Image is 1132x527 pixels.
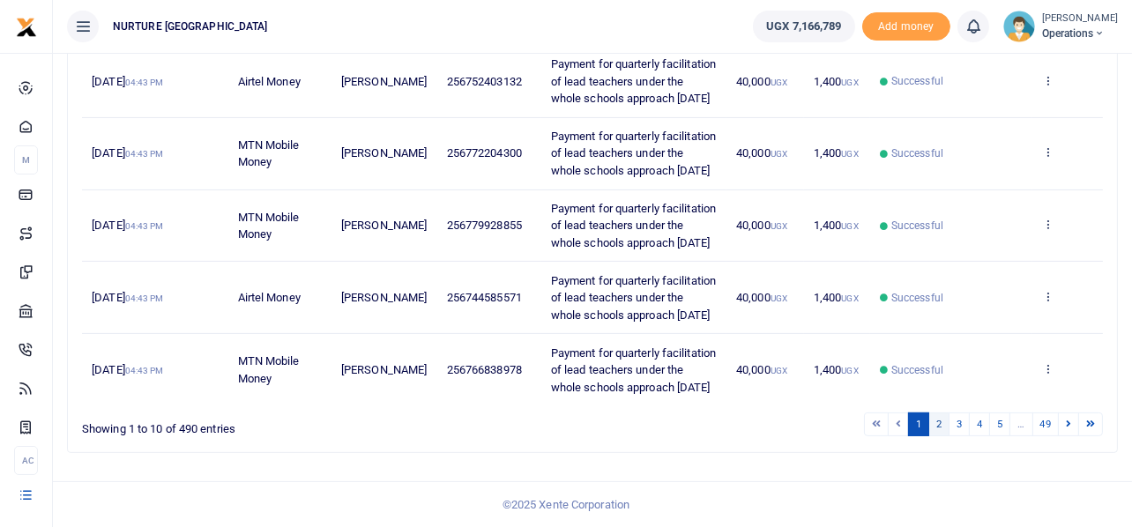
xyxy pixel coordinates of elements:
[841,366,858,375] small: UGX
[447,291,522,304] span: 256744585571
[341,363,427,376] span: [PERSON_NAME]
[1032,412,1059,436] a: 49
[238,138,300,169] span: MTN Mobile Money
[891,218,943,234] span: Successful
[891,362,943,378] span: Successful
[771,366,787,375] small: UGX
[949,412,970,436] a: 3
[814,219,859,232] span: 1,400
[814,363,859,376] span: 1,400
[238,291,301,304] span: Airtel Money
[341,219,427,232] span: [PERSON_NAME]
[1003,11,1118,42] a: profile-user [PERSON_NAME] Operations
[447,219,522,232] span: 256779928855
[841,149,858,159] small: UGX
[92,219,163,232] span: [DATE]
[92,291,163,304] span: [DATE]
[771,149,787,159] small: UGX
[736,291,787,304] span: 40,000
[736,146,787,160] span: 40,000
[125,78,164,87] small: 04:43 PM
[753,11,854,42] a: UGX 7,166,789
[447,75,522,88] span: 256752403132
[16,19,37,33] a: logo-small logo-large logo-large
[238,211,300,241] span: MTN Mobile Money
[92,146,163,160] span: [DATE]
[106,19,275,34] span: NURTURE [GEOGRAPHIC_DATA]
[92,75,163,88] span: [DATE]
[341,75,427,88] span: [PERSON_NAME]
[908,412,929,436] a: 1
[891,73,943,89] span: Successful
[447,146,522,160] span: 256772204300
[928,412,950,436] a: 2
[841,78,858,87] small: UGX
[447,363,522,376] span: 256766838978
[92,363,163,376] span: [DATE]
[814,146,859,160] span: 1,400
[891,290,943,306] span: Successful
[341,146,427,160] span: [PERSON_NAME]
[16,17,37,38] img: logo-small
[841,221,858,231] small: UGX
[736,219,787,232] span: 40,000
[766,18,841,35] span: UGX 7,166,789
[989,412,1010,436] a: 5
[238,75,301,88] span: Airtel Money
[771,221,787,231] small: UGX
[14,145,38,174] li: M
[862,12,950,41] li: Toup your wallet
[1003,11,1035,42] img: profile-user
[551,57,716,105] span: Payment for quarterly facilitation of lead teachers under the whole schools approach [DATE]
[969,412,990,436] a: 4
[551,346,716,394] span: Payment for quarterly facilitation of lead teachers under the whole schools approach [DATE]
[746,11,861,42] li: Wallet ballance
[125,221,164,231] small: 04:43 PM
[125,149,164,159] small: 04:43 PM
[771,78,787,87] small: UGX
[551,274,716,322] span: Payment for quarterly facilitation of lead teachers under the whole schools approach [DATE]
[14,446,38,475] li: Ac
[125,293,164,303] small: 04:43 PM
[771,293,787,303] small: UGX
[891,145,943,161] span: Successful
[736,363,787,376] span: 40,000
[841,293,858,303] small: UGX
[862,19,950,32] a: Add money
[82,411,501,438] div: Showing 1 to 10 of 490 entries
[814,291,859,304] span: 1,400
[1042,11,1118,26] small: [PERSON_NAME]
[862,12,950,41] span: Add money
[125,366,164,375] small: 04:43 PM
[238,354,300,385] span: MTN Mobile Money
[551,202,716,249] span: Payment for quarterly facilitation of lead teachers under the whole schools approach [DATE]
[341,291,427,304] span: [PERSON_NAME]
[814,75,859,88] span: 1,400
[736,75,787,88] span: 40,000
[551,130,716,177] span: Payment for quarterly facilitation of lead teachers under the whole schools approach [DATE]
[1042,26,1118,41] span: Operations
